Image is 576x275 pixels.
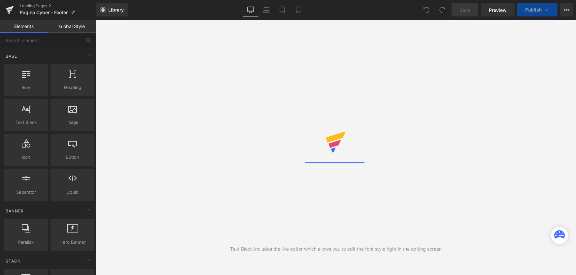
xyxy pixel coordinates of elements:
span: Liquid [52,189,92,196]
span: Image [52,119,92,126]
span: Text Block [6,119,46,126]
span: Button [52,154,92,161]
span: Parallax [6,239,46,246]
button: More [560,3,573,16]
span: Preview [489,7,507,14]
button: Redo [436,3,449,16]
a: Landing Pages [20,3,96,9]
span: Hero Banner [52,239,92,246]
a: Global Style [48,20,96,33]
span: Base [5,53,18,59]
button: Undo [420,3,433,16]
a: Laptop [258,3,274,16]
a: New Library [96,3,128,16]
span: Banner [5,208,24,214]
button: Publish [517,3,558,16]
span: Row [6,84,46,91]
span: Heading [52,84,92,91]
span: Library [108,7,124,13]
span: Save [459,7,470,14]
a: Tablet [274,3,290,16]
span: Pagina Cyber - Footer [20,10,68,15]
a: Desktop [243,3,258,16]
a: Mobile [290,3,306,16]
a: Preview [481,3,515,16]
span: Separator [6,189,46,196]
span: Icon [6,154,46,161]
div: Text Block includes the live editor which allows you to edit the font style right in the editing ... [230,245,442,253]
span: Stack [5,258,21,264]
span: Publish [525,7,542,13]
